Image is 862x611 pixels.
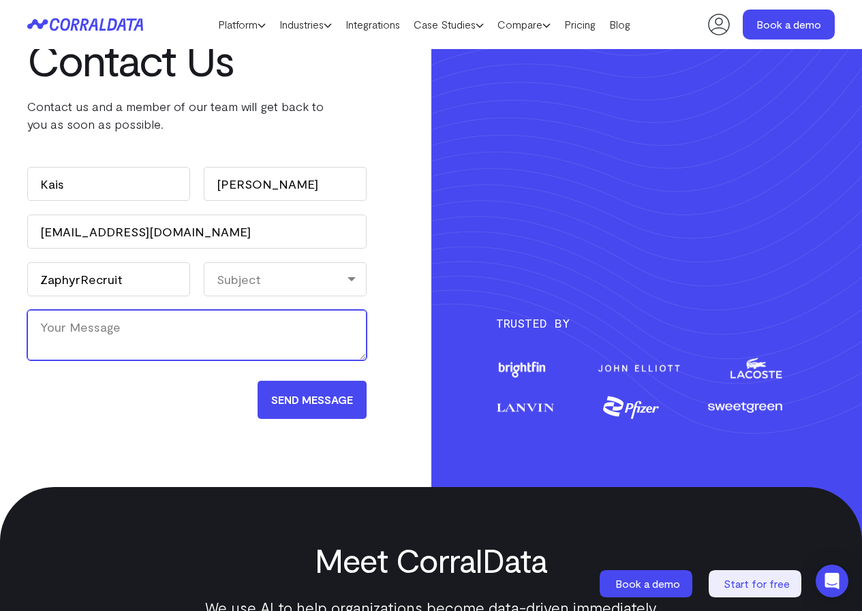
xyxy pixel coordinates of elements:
[491,14,557,35] a: Compare
[496,313,835,332] h3: Trusted By
[602,14,637,35] a: Blog
[743,10,835,40] a: Book a demo
[339,14,407,35] a: Integrations
[27,35,367,84] h1: Contact Us
[27,215,367,249] input: Work Email
[557,14,602,35] a: Pricing
[204,262,367,296] div: Subject
[724,577,790,590] span: Start for free
[211,14,273,35] a: Platform
[273,14,339,35] a: Industries
[615,577,680,590] span: Book a demo
[152,542,711,578] h2: Meet CorralData
[709,570,804,597] a: Start for free
[27,262,190,296] input: Company Name
[204,167,367,201] input: Last Name
[600,570,695,597] a: Book a demo
[27,97,367,133] p: Contact us and a member of our team will get back to you as soon as possible.
[258,381,367,419] input: Send Message
[27,167,190,201] input: First name
[816,565,848,597] div: Open Intercom Messenger
[407,14,491,35] a: Case Studies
